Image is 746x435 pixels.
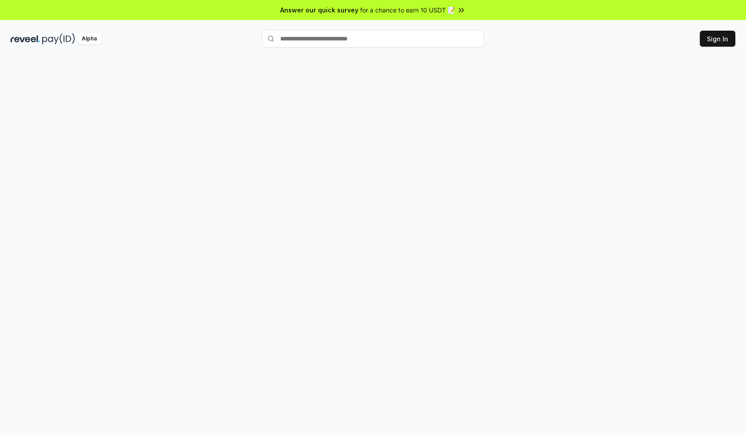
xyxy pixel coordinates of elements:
[360,5,455,15] span: for a chance to earn 10 USDT 📝
[42,33,75,44] img: pay_id
[11,33,40,44] img: reveel_dark
[280,5,358,15] span: Answer our quick survey
[700,31,735,47] button: Sign In
[77,33,102,44] div: Alpha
